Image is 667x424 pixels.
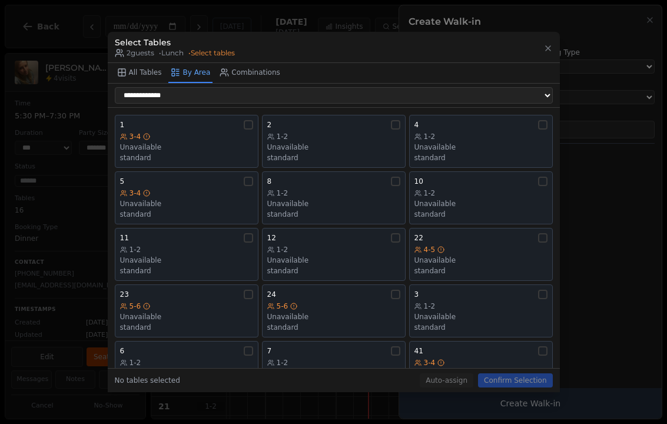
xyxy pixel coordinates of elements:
div: Unavailable [267,199,400,208]
div: standard [267,210,400,219]
div: Unavailable [267,312,400,322]
span: 5 [120,177,125,186]
span: 6 [120,346,125,356]
div: standard [267,153,400,163]
span: 1 [120,120,125,130]
span: 5-6 [277,302,288,311]
span: 3-4 [130,132,141,141]
button: By Area [168,63,213,83]
span: 3-4 [130,188,141,198]
button: All Tables [115,63,164,83]
span: 2 [267,120,272,130]
span: 5-6 [130,302,141,311]
span: 1-2 [424,302,436,311]
button: Auto-assign [420,373,473,387]
div: standard [267,266,400,276]
span: 4-5 [424,245,436,254]
span: 2 guests [115,48,154,58]
span: 1-2 [130,358,141,367]
span: • Select tables [188,48,235,58]
span: 3-4 [424,358,436,367]
button: 235-6Unavailablestandard [115,284,258,337]
button: 41-2Unavailablestandard [409,115,553,168]
button: 81-2Unavailablestandard [262,171,406,224]
div: Unavailable [120,312,253,322]
span: 1-2 [130,245,141,254]
span: 8 [267,177,272,186]
span: 4 [414,120,419,130]
button: Combinations [217,63,283,83]
div: standard [414,323,547,332]
button: 13-4Unavailablestandard [115,115,258,168]
div: Unavailable [120,256,253,265]
span: 24 [267,290,276,299]
button: 71-2Unavailablestandard [262,341,406,394]
button: 413-4Unavailablestandard [409,341,553,394]
div: Unavailable [414,143,547,152]
div: standard [267,323,400,332]
span: 3 [414,290,419,299]
span: 11 [120,233,129,243]
span: 1-2 [424,132,436,141]
button: 111-2Unavailablestandard [115,228,258,281]
span: 1-2 [277,245,288,254]
button: 21-2Unavailablestandard [262,115,406,168]
div: No tables selected [115,376,180,385]
div: standard [120,323,253,332]
div: standard [120,266,253,276]
button: Confirm Selection [478,373,552,387]
div: standard [120,210,253,219]
button: 101-2Unavailablestandard [409,171,553,224]
div: Unavailable [120,199,253,208]
div: Unavailable [267,143,400,152]
div: standard [414,266,547,276]
span: 1-2 [277,188,288,198]
span: 23 [120,290,129,299]
span: 1-2 [277,358,288,367]
h3: Select Tables [115,37,235,48]
div: Unavailable [414,256,547,265]
span: 10 [414,177,423,186]
div: standard [120,153,253,163]
div: standard [414,153,547,163]
button: 224-5Unavailablestandard [409,228,553,281]
button: 53-4Unavailablestandard [115,171,258,224]
span: 7 [267,346,272,356]
span: 22 [414,233,423,243]
div: Unavailable [120,143,253,152]
span: 41 [414,346,423,356]
div: Unavailable [414,312,547,322]
button: 31-2Unavailablestandard [409,284,553,337]
button: 121-2Unavailablestandard [262,228,406,281]
span: 1-2 [277,132,288,141]
span: 1-2 [424,188,436,198]
div: Unavailable [267,256,400,265]
div: standard [414,210,547,219]
span: 12 [267,233,276,243]
div: Unavailable [414,199,547,208]
button: 245-6Unavailablestandard [262,284,406,337]
button: 61-2Unavailablestandard [115,341,258,394]
span: • Lunch [159,48,184,58]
